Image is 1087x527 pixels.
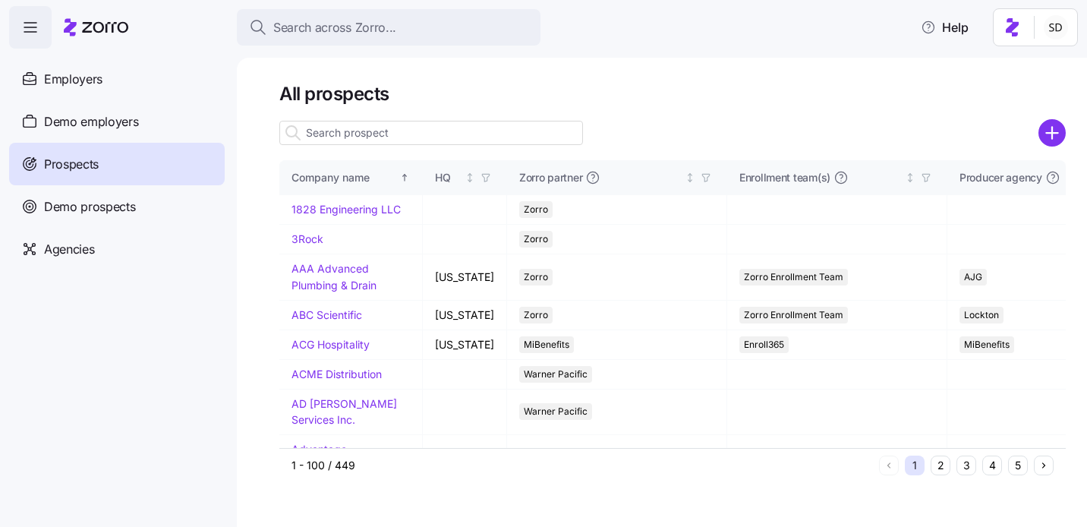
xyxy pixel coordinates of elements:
[1008,456,1028,475] button: 5
[44,197,136,216] span: Demo prospects
[931,456,950,475] button: 2
[279,121,583,145] input: Search prospect
[44,240,94,259] span: Agencies
[905,172,915,183] div: Not sorted
[524,307,548,323] span: Zorro
[44,70,102,89] span: Employers
[291,203,401,216] a: 1828 Engineering LLC
[524,201,548,218] span: Zorro
[435,169,462,186] div: HQ
[507,160,727,195] th: Zorro partnerNot sorted
[423,301,507,330] td: [US_STATE]
[964,336,1010,353] span: MiBenefits
[964,269,982,286] span: AJG
[685,172,695,183] div: Not sorted
[524,231,548,248] span: Zorro
[465,172,475,183] div: Not sorted
[423,330,507,360] td: [US_STATE]
[279,82,1066,106] h1: All prospects
[921,18,969,36] span: Help
[524,366,588,383] span: Warner Pacific
[964,307,999,323] span: Lockton
[524,403,588,420] span: Warner Pacific
[291,169,397,186] div: Company name
[291,397,397,427] a: AD [PERSON_NAME] Services Inc.
[279,160,423,195] th: Company nameSorted ascending
[291,232,323,245] a: 3Rock
[959,170,1042,185] span: Producer agency
[291,308,362,321] a: ABC Scientific
[291,262,377,292] a: AAA Advanced Plumbing & Drain
[291,368,382,380] a: ACME Distribution
[399,172,410,183] div: Sorted ascending
[727,160,947,195] th: Enrollment team(s)Not sorted
[524,269,548,286] span: Zorro
[956,456,976,475] button: 3
[291,458,873,473] div: 1 - 100 / 449
[879,456,899,475] button: Previous page
[423,160,507,195] th: HQNot sorted
[739,170,830,185] span: Enrollment team(s)
[1034,456,1054,475] button: Next page
[273,18,396,37] span: Search across Zorro...
[1038,119,1066,147] svg: add icon
[44,112,139,131] span: Demo employers
[44,155,99,174] span: Prospects
[905,456,925,475] button: 1
[909,12,981,43] button: Help
[519,170,582,185] span: Zorro partner
[744,307,843,323] span: Zorro Enrollment Team
[982,456,1002,475] button: 4
[744,336,784,353] span: Enroll365
[291,338,370,351] a: ACG Hospitality
[524,336,569,353] span: MiBenefits
[744,269,843,286] span: Zorro Enrollment Team
[423,254,507,300] td: [US_STATE]
[1044,15,1068,39] img: 038087f1531ae87852c32fa7be65e69b
[237,9,540,46] button: Search across Zorro...
[291,443,358,472] a: Advantage Management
